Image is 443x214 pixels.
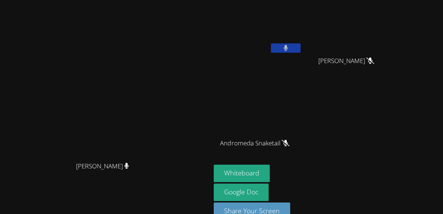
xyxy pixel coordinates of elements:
[76,161,129,172] span: [PERSON_NAME]
[214,184,269,201] a: Google Doc
[318,56,374,66] span: [PERSON_NAME]
[214,165,270,182] button: Whiteboard
[220,138,289,149] span: Andromeda Snaketail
